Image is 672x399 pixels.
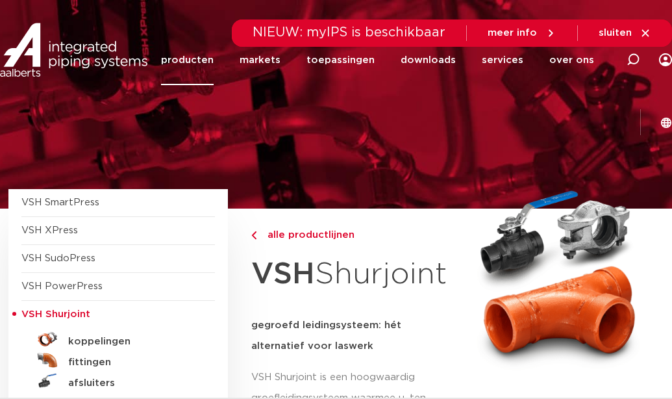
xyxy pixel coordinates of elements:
[599,28,632,38] span: sluiten
[21,329,215,350] a: koppelingen
[549,35,594,85] a: over ons
[659,45,672,74] div: my IPS
[488,28,537,38] span: meer info
[68,336,197,348] h5: koppelingen
[21,370,215,391] a: afsluiters
[306,35,375,85] a: toepassingen
[488,27,556,39] a: meer info
[21,281,103,291] a: VSH PowerPress
[21,253,95,263] a: VSH SudoPress
[251,250,454,300] h1: Shurjoint
[161,35,594,85] nav: Menu
[251,259,315,289] strong: VSH
[21,309,90,319] span: VSH Shurjoint
[251,231,256,240] img: chevron-right.svg
[21,350,215,370] a: fittingen
[68,378,197,389] h5: afsluiters
[251,227,454,243] a: alle productlijnen
[253,26,445,39] span: NIEUW: myIPS is beschikbaar
[68,357,197,368] h5: fittingen
[161,35,214,85] a: producten
[21,198,99,207] a: VSH SmartPress
[251,315,454,357] h5: gegroefd leidingsysteem: hét alternatief voor laswerk
[401,35,456,85] a: downloads
[482,35,523,85] a: services
[599,27,651,39] a: sluiten
[240,35,280,85] a: markets
[260,230,355,240] span: alle productlijnen
[21,225,78,235] a: VSH XPress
